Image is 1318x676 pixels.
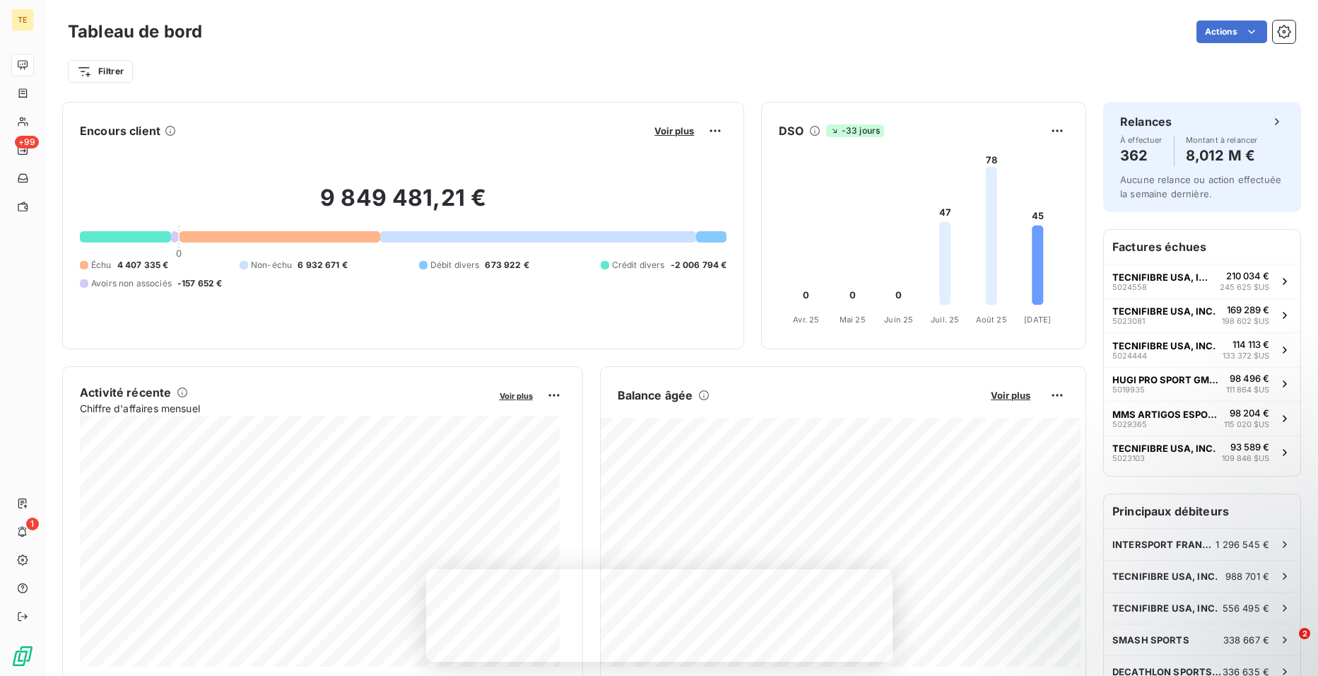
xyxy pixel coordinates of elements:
iframe: Intercom notifications message [1035,539,1318,638]
h6: Balance âgée [618,387,693,404]
span: Voir plus [654,125,694,136]
span: 109 846 $US [1222,453,1269,465]
tspan: Avr. 25 [794,315,820,325]
span: TECNIFIBRE USA, INC. [1112,443,1216,454]
span: 169 289 € [1227,304,1269,315]
span: 5029365 [1112,420,1147,429]
h3: Tableau de bord [68,19,202,45]
span: 338 667 € [1223,634,1269,646]
tspan: Mai 25 [840,315,866,325]
span: 2 [1299,628,1310,639]
div: TE [11,8,34,31]
span: TECNIFIBRE USA, INC. [1112,340,1216,351]
span: 5023081 [1112,317,1145,325]
button: Filtrer [68,60,133,83]
span: Avoirs non associés [91,277,172,290]
span: 198 602 $US [1222,315,1269,327]
tspan: [DATE] [1025,315,1052,325]
span: 93 589 € [1230,441,1269,453]
iframe: Enquête de LeanPay [426,569,893,662]
span: SMASH SPORTS [1112,634,1189,646]
tspan: Juil. 25 [931,315,959,325]
span: 98 496 € [1230,373,1269,384]
span: Crédit divers [612,259,665,272]
h6: Factures échues [1104,230,1300,264]
tspan: Août 25 [976,315,1007,325]
span: -2 006 794 € [671,259,727,272]
button: TECNIFIBRE USA, INC.5023081169 289 €198 602 $US [1104,298,1300,333]
span: Non-échu [251,259,292,272]
span: 0 [176,247,182,259]
h6: Relances [1120,113,1172,130]
span: HUGI PRO SPORT GMBH [1112,374,1220,385]
span: 210 034 € [1226,270,1269,281]
h6: DSO [779,122,803,139]
h4: 8,012 M € [1186,144,1258,167]
span: Échu [91,259,112,272]
button: MMS ARTIGOS ESPORTIVOS EIRELI502936598 204 €115 020 $US [1104,401,1300,436]
span: Voir plus [991,390,1030,401]
span: 111 864 $US [1226,384,1269,396]
span: 133 372 $US [1223,350,1269,362]
span: -33 jours [826,124,884,137]
span: 115 020 $US [1224,419,1269,431]
span: -157 652 € [177,277,223,290]
h6: Principaux débiteurs [1104,494,1300,528]
span: Chiffre d'affaires mensuel [80,401,490,416]
span: 673 922 € [485,259,529,272]
span: +99 [15,136,39,148]
button: Voir plus [495,389,537,402]
span: À effectuer [1120,136,1163,144]
button: HUGI PRO SPORT GMBH501993598 496 €111 864 $US [1104,367,1300,402]
span: Débit divers [430,259,480,272]
span: TECNIFIBRE USA, INC. [1112,272,1214,283]
span: Voir plus [500,391,533,401]
span: TECNIFIBRE USA, INC. [1112,305,1216,317]
span: Aucune relance ou action effectuée la semaine dernière. [1120,174,1281,199]
h2: 9 849 481,21 € [80,184,726,226]
button: Actions [1196,21,1267,43]
iframe: Intercom live chat [1270,628,1304,662]
span: 5024558 [1112,283,1147,291]
span: Montant à relancer [1186,136,1258,144]
button: TECNIFIBRE USA, INC.502310393 589 €109 846 $US [1104,436,1300,470]
span: 5023103 [1112,454,1145,462]
span: 6 932 671 € [298,259,348,272]
span: 98 204 € [1230,407,1269,419]
span: 1 [26,518,39,530]
span: 245 625 $US [1220,281,1269,293]
span: MMS ARTIGOS ESPORTIVOS EIRELI [1112,409,1218,420]
img: Logo LeanPay [11,645,34,668]
h6: Activité récente [80,384,171,401]
h6: Encours client [80,122,160,139]
button: Voir plus [650,124,698,137]
tspan: Juin 25 [885,315,914,325]
span: 114 113 € [1232,339,1269,350]
button: Voir plus [987,389,1035,402]
h4: 362 [1120,144,1163,167]
span: 5024444 [1112,351,1147,360]
span: 5019935 [1112,385,1145,394]
button: TECNIFIBRE USA, INC.5024444114 113 €133 372 $US [1104,332,1300,367]
button: TECNIFIBRE USA, INC.5024558210 034 €245 625 $US [1104,264,1300,298]
span: 4 407 335 € [117,259,169,272]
